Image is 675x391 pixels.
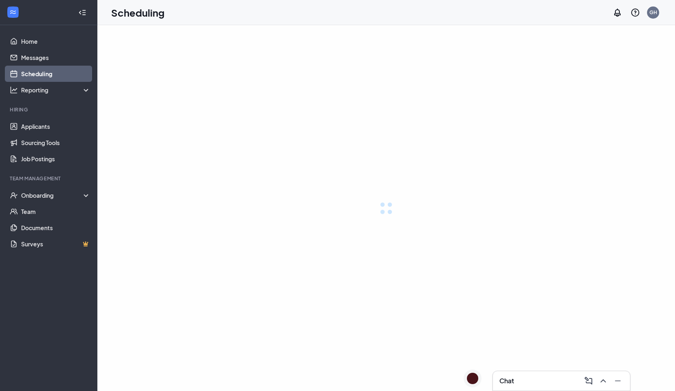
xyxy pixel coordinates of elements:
a: Applicants [21,118,90,135]
svg: QuestionInfo [630,8,640,17]
div: GH [649,9,657,16]
a: Sourcing Tools [21,135,90,151]
a: Messages [21,49,90,66]
svg: Collapse [78,9,86,17]
h3: Chat [499,376,514,385]
svg: WorkstreamLogo [9,8,17,16]
svg: ChevronUp [598,376,608,386]
a: Scheduling [21,66,90,82]
svg: Notifications [613,8,622,17]
h1: Scheduling [111,6,165,19]
svg: Minimize [613,376,623,386]
div: Onboarding [21,191,91,199]
button: ChevronUp [596,374,609,387]
button: ComposeMessage [581,374,594,387]
div: Reporting [21,86,91,94]
a: Job Postings [21,151,90,167]
svg: Analysis [10,86,18,94]
div: Team Management [10,175,89,182]
button: Minimize [611,374,623,387]
svg: UserCheck [10,191,18,199]
a: SurveysCrown [21,236,90,252]
a: Documents [21,220,90,236]
div: Hiring [10,106,89,113]
svg: ComposeMessage [584,376,593,386]
a: Team [21,203,90,220]
a: Home [21,33,90,49]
